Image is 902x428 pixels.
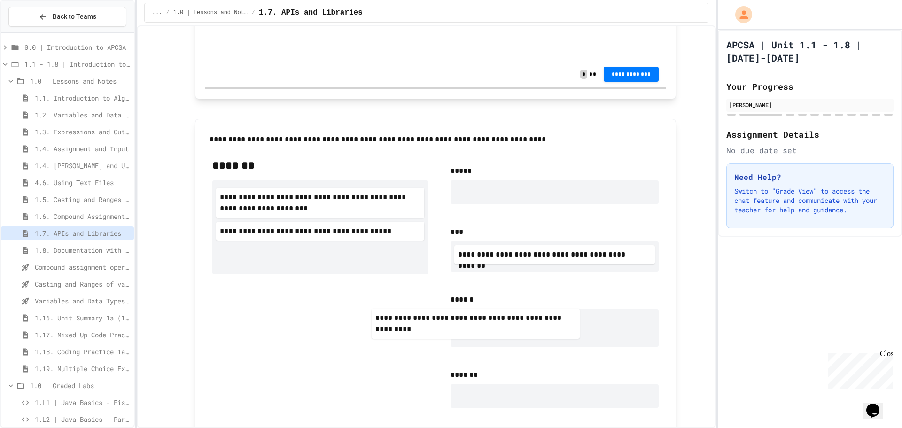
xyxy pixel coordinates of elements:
span: 1.3. Expressions and Output [New] [35,127,130,137]
span: 1.2. Variables and Data Types [35,110,130,120]
div: [PERSON_NAME] [729,101,891,109]
span: 1.1 - 1.8 | Introduction to Java [24,59,130,69]
span: 1.4. [PERSON_NAME] and User Input [35,161,130,171]
span: 1.7. APIs and Libraries [35,228,130,238]
div: My Account [725,4,754,25]
div: Chat with us now!Close [4,4,65,60]
span: / [166,9,169,16]
span: 1.5. Casting and Ranges of Values [35,195,130,204]
span: 1.L1 | Java Basics - Fish Lab [35,397,130,407]
span: Casting and Ranges of variables - Quiz [35,279,130,289]
span: 1.L2 | Java Basics - Paragraphs Lab [35,414,130,424]
iframe: chat widget [863,390,893,419]
span: 1.1. Introduction to Algorithms, Programming, and Compilers [35,93,130,103]
span: 1.0 | Graded Labs [30,381,130,390]
span: 4.6. Using Text Files [35,178,130,187]
span: Compound assignment operators - Quiz [35,262,130,272]
span: 1.7. APIs and Libraries [259,7,363,18]
div: No due date set [726,145,894,156]
span: 1.8. Documentation with Comments and Preconditions [35,245,130,255]
span: 1.16. Unit Summary 1a (1.1-1.6) [35,313,130,323]
h3: Need Help? [734,171,886,183]
iframe: chat widget [824,350,893,389]
h1: APCSA | Unit 1.1 - 1.8 | [DATE]-[DATE] [726,38,894,64]
span: / [252,9,255,16]
span: 1.17. Mixed Up Code Practice 1.1-1.6 [35,330,130,340]
span: 1.19. Multiple Choice Exercises for Unit 1a (1.1-1.6) [35,364,130,374]
h2: Your Progress [726,80,894,93]
span: 1.18. Coding Practice 1a (1.1-1.6) [35,347,130,357]
span: 1.6. Compound Assignment Operators [35,211,130,221]
span: ... [152,9,163,16]
h2: Assignment Details [726,128,894,141]
span: 0.0 | Introduction to APCSA [24,42,130,52]
span: 1.4. Assignment and Input [35,144,130,154]
p: Switch to "Grade View" to access the chat feature and communicate with your teacher for help and ... [734,187,886,215]
span: 1.0 | Lessons and Notes [173,9,248,16]
span: Variables and Data Types - Quiz [35,296,130,306]
span: Back to Teams [53,12,96,22]
button: Back to Teams [8,7,126,27]
span: 1.0 | Lessons and Notes [30,76,130,86]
